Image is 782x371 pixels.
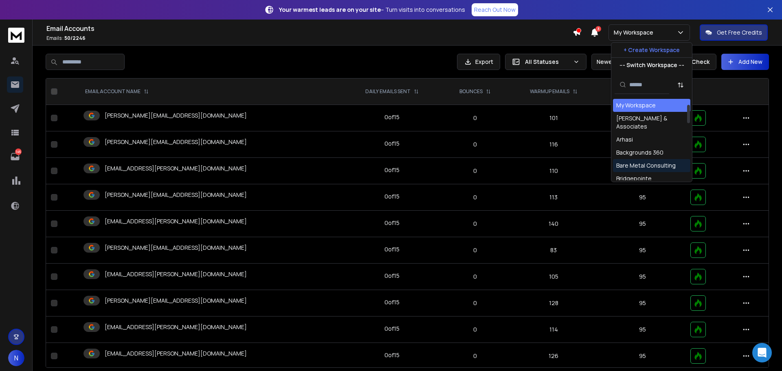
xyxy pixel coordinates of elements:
h1: Email Accounts [46,24,573,33]
p: [PERSON_NAME][EMAIL_ADDRESS][DOMAIN_NAME] [105,244,247,252]
button: N [8,350,24,366]
td: 95 [599,316,685,343]
td: 140 [508,211,599,237]
p: --- Switch Workspace --- [619,61,684,69]
p: 0 [447,220,503,228]
td: 95 [599,343,685,369]
button: + Create Workspace [611,43,692,57]
td: 83 [508,237,599,264]
div: 0 of 15 [384,219,400,227]
td: 95 [599,237,685,264]
p: WARMUP EMAILS [530,88,569,95]
a: 146 [7,148,23,165]
p: [EMAIL_ADDRESS][PERSON_NAME][DOMAIN_NAME] [105,323,247,331]
p: My Workspace [614,28,657,37]
div: 0 of 15 [384,166,400,174]
div: 0 of 15 [384,113,400,121]
span: 50 / 2246 [64,35,86,41]
p: All Statuses [525,58,570,66]
p: [PERSON_NAME][EMAIL_ADDRESS][DOMAIN_NAME] [105,191,247,199]
td: 101 [508,105,599,131]
p: [EMAIL_ADDRESS][PERSON_NAME][DOMAIN_NAME] [105,349,247,358]
p: [PERSON_NAME][EMAIL_ADDRESS][DOMAIN_NAME] [105,111,247,120]
td: 126 [508,343,599,369]
div: My Workspace [616,101,656,109]
p: 0 [447,325,503,334]
div: 0 of 15 [384,325,400,333]
td: 95 [599,158,685,184]
p: Emails : [46,35,573,41]
p: 0 [447,167,503,175]
div: Bridgepointe Technologies [616,175,687,191]
div: 0 of 15 [384,140,400,148]
p: 0 [447,140,503,148]
p: 0 [447,193,503,201]
div: EMAIL ACCOUNT NAME [85,88,149,95]
div: Bare Metal Consulting [616,161,676,170]
p: DAILY EMAILS SENT [365,88,411,95]
td: 95 [599,184,685,211]
p: [EMAIL_ADDRESS][PERSON_NAME][DOMAIN_NAME] [105,164,247,172]
p: – Turn visits into conversations [279,6,465,14]
td: 116 [508,131,599,158]
td: 95 [599,211,685,237]
td: 128 [508,290,599,316]
td: 110 [508,158,599,184]
td: 95 [599,131,685,158]
td: 95 [599,105,685,131]
td: 113 [508,184,599,211]
button: Get Free Credits [700,24,768,41]
td: 95 [599,264,685,290]
div: [PERSON_NAME] & Associates [616,114,687,131]
p: 0 [447,114,503,122]
p: + Create Workspace [624,46,680,54]
div: Arhasi [616,135,633,144]
div: 0 of 15 [384,245,400,253]
div: Open Intercom Messenger [752,343,772,362]
div: 0 of 15 [384,298,400,306]
p: [PERSON_NAME][EMAIL_ADDRESS][DOMAIN_NAME] [105,297,247,305]
div: 0 of 15 [384,351,400,359]
button: Add New [721,54,769,70]
button: Newest [591,54,644,70]
p: [EMAIL_ADDRESS][PERSON_NAME][DOMAIN_NAME] [105,270,247,278]
p: 0 [447,352,503,360]
td: 105 [508,264,599,290]
p: [PERSON_NAME][EMAIL_ADDRESS][DOMAIN_NAME] [105,138,247,146]
span: 3 [595,26,601,32]
td: 114 [508,316,599,343]
a: Reach Out Now [472,3,518,16]
p: 0 [447,273,503,281]
div: 0 of 15 [384,272,400,280]
p: Reach Out Now [474,6,516,14]
p: 0 [447,246,503,254]
button: Export [457,54,500,70]
td: 95 [599,290,685,316]
div: Backgrounds 360 [616,148,663,157]
img: logo [8,28,24,43]
strong: Your warmest leads are on your site [279,6,381,13]
p: Get Free Credits [717,28,762,37]
p: BOUNCES [459,88,483,95]
p: [EMAIL_ADDRESS][PERSON_NAME][DOMAIN_NAME] [105,217,247,225]
div: 0 of 15 [384,192,400,201]
p: 146 [15,148,22,155]
p: 0 [447,299,503,307]
button: Sort by Sort A-Z [672,77,689,93]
